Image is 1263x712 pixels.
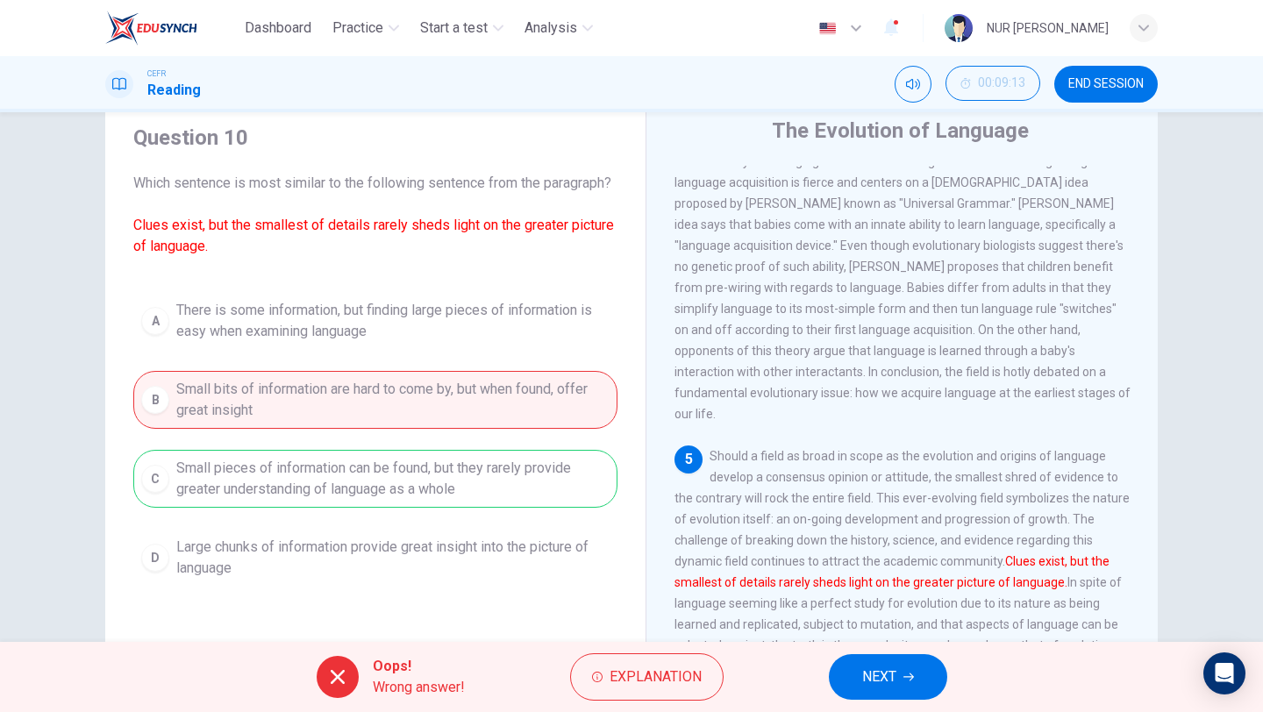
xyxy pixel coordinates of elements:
[133,217,614,254] font: Clues exist, but the smallest of details rarely sheds light on the greater picture of language.
[147,68,166,80] span: CEFR
[524,18,577,39] span: Analysis
[895,66,931,103] div: Mute
[517,12,600,44] button: Analysis
[862,665,896,689] span: NEXT
[1054,66,1158,103] button: END SESSION
[772,117,1029,145] h4: The Evolution of Language
[570,653,724,701] button: Explanation
[978,76,1025,90] span: 00:09:13
[105,11,238,46] a: EduSynch logo
[610,665,702,689] span: Explanation
[674,445,703,473] div: 5
[245,18,311,39] span: Dashboard
[325,12,406,44] button: Practice
[238,12,318,44] button: Dashboard
[133,124,617,152] h4: Question 10
[373,656,465,677] span: Oops!
[817,22,838,35] img: en
[105,11,197,46] img: EduSynch logo
[373,677,465,698] span: Wrong answer!
[420,18,488,39] span: Start a test
[829,654,947,700] button: NEXT
[674,449,1130,694] span: Should a field as broad in scope as the evolution and origins of language develop a consensus opi...
[945,66,1040,101] button: 00:09:13
[945,14,973,42] img: Profile picture
[332,18,383,39] span: Practice
[133,173,617,257] span: Which sentence is most similar to the following sentence from the paragraph?
[987,18,1109,39] div: NUR [PERSON_NAME]
[1068,77,1144,91] span: END SESSION
[147,80,201,101] h1: Reading
[945,66,1040,103] div: Hide
[1203,652,1245,694] div: Open Intercom Messenger
[413,12,510,44] button: Start a test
